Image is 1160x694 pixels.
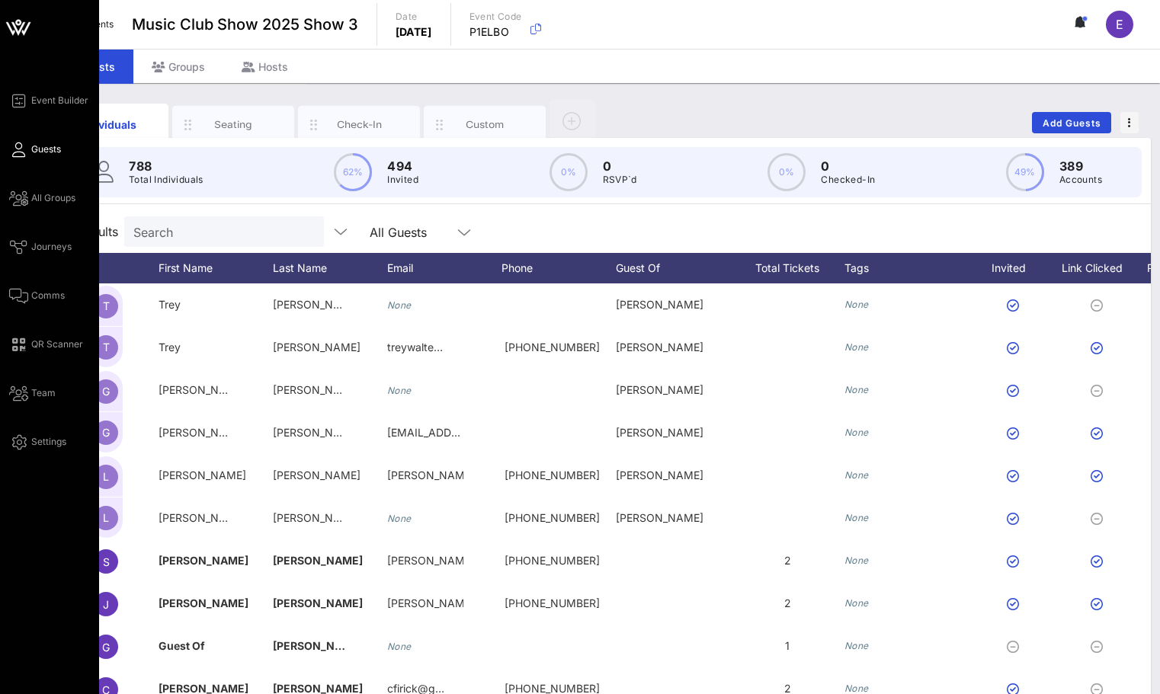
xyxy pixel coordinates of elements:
p: Event Code [469,9,522,24]
i: None [844,597,869,609]
span: [PERSON_NAME] [273,341,360,353]
i: None [387,299,412,311]
a: Team [9,384,56,402]
p: [PERSON_NAME]@[PERSON_NAME]… [387,582,463,625]
i: None [844,341,869,353]
div: [PERSON_NAME] [616,411,730,454]
span: T [103,341,110,353]
div: [PERSON_NAME] [616,326,730,369]
span: [PERSON_NAME] [159,383,246,396]
p: RSVP`d [603,172,637,187]
div: Check-In [325,117,393,132]
a: Event Builder [9,91,88,110]
p: 788 [129,157,203,175]
p: 0 [603,157,637,175]
div: Individuals [74,117,142,133]
span: Add Guests [1042,117,1102,129]
span: +17047547747 [505,596,600,609]
span: All Groups [31,191,75,205]
span: +17042229415 [505,554,600,567]
span: QR Scanner [31,337,83,351]
div: Link Clicked [1058,253,1142,283]
div: Last Name [273,253,387,283]
p: Total Individuals [129,172,203,187]
span: Event Builder [31,94,88,107]
i: None [387,641,412,652]
div: All Guests [370,225,427,239]
p: Checked-In [821,172,875,187]
div: Total Tickets [730,253,844,283]
i: None [844,512,869,523]
div: 1 [730,625,844,667]
span: E [1116,17,1123,32]
span: Trey [159,341,181,353]
span: T [103,299,110,312]
span: [PERSON_NAME] [273,554,363,567]
span: [PERSON_NAME] [159,596,248,609]
div: Phone [501,253,616,283]
div: 2 [730,582,844,625]
p: 0 [821,157,875,175]
div: All Guests [360,216,482,247]
span: +17043636930 [505,341,600,353]
span: +14046433686 [505,511,600,524]
a: QR Scanner [9,335,83,353]
span: [EMAIL_ADDRESS][DOMAIN_NAME] [387,426,571,439]
span: L [103,470,109,483]
div: Invited [974,253,1058,283]
span: J [103,598,109,611]
i: None [844,299,869,310]
div: Guest Of [616,253,730,283]
span: [PERSON_NAME] [273,426,360,439]
span: [PERSON_NAME] [273,596,363,609]
span: [PERSON_NAME] [159,469,246,481]
span: Journeys [31,240,72,254]
div: Tags [844,253,974,283]
i: None [844,427,869,438]
span: Settings [31,435,66,449]
p: 389 [1059,157,1102,175]
div: E [1106,11,1133,38]
div: [PERSON_NAME] [616,283,730,326]
span: [PERSON_NAME] [273,298,360,311]
span: G [102,385,110,398]
div: Groups [133,50,223,84]
i: None [844,640,869,651]
span: Guest Of [159,639,205,652]
a: Comms [9,286,65,305]
div: First Name [159,253,273,283]
i: None [387,385,412,396]
span: [PERSON_NAME] [273,511,360,524]
a: Guests [9,140,61,158]
div: Email [387,253,501,283]
i: None [844,555,869,566]
p: 494 [387,157,418,175]
i: None [387,513,412,524]
span: G [102,641,110,654]
div: [PERSON_NAME] [616,497,730,539]
span: G [102,426,110,439]
span: Team [31,386,56,400]
div: 2 [730,539,844,582]
p: Date [396,9,432,24]
p: P1ELBO [469,24,522,40]
button: Add Guests [1032,112,1111,133]
div: Seating [200,117,268,132]
p: Invited [387,172,418,187]
span: Guests [31,142,61,156]
span: [PERSON_NAME] [159,511,246,524]
p: [DATE] [396,24,432,40]
span: [PERSON_NAME] [159,426,246,439]
p: [PERSON_NAME]… [387,539,463,582]
i: None [844,384,869,395]
a: All Groups [9,189,75,207]
p: treywalte… [387,326,443,369]
span: Comms [31,289,65,302]
div: Custom [451,117,519,132]
a: Settings [9,433,66,451]
div: Hosts [223,50,306,84]
span: Music Club Show 2025 Show 3 [132,13,358,36]
span: +14046433686 [505,469,600,481]
span: [PERSON_NAME] [273,469,360,481]
span: L [103,511,109,524]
